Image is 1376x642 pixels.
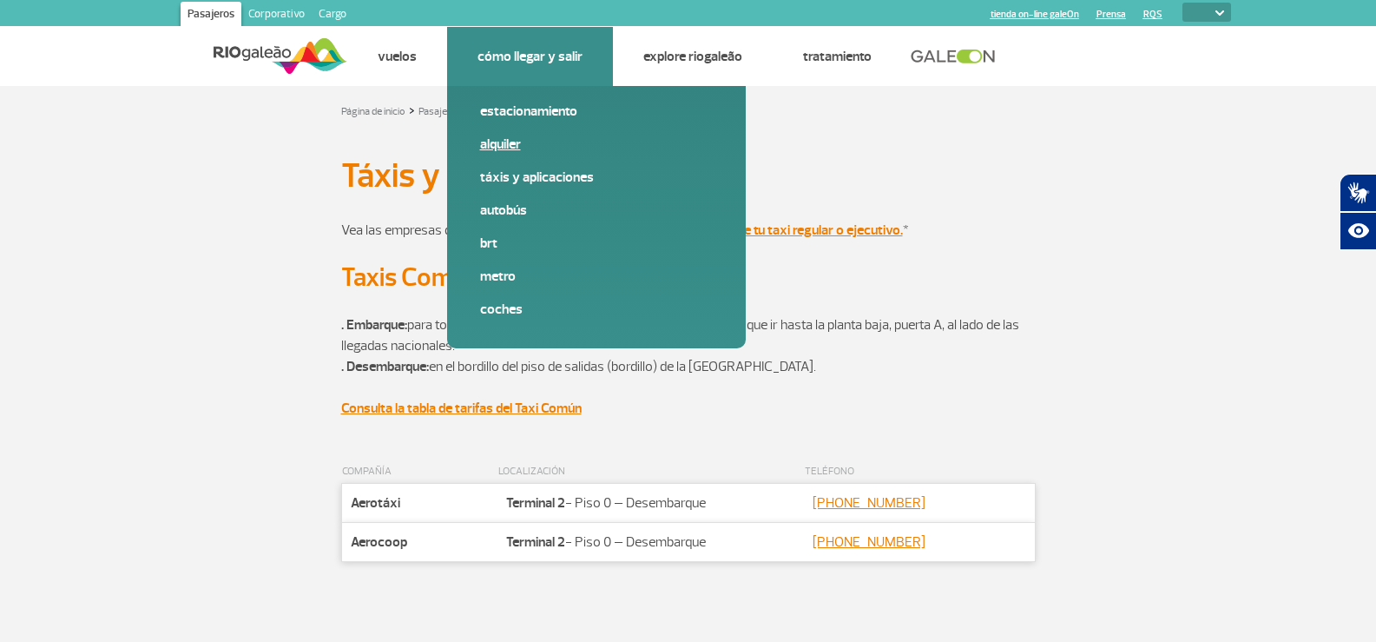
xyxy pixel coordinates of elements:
[804,460,1035,484] th: TELÉFONO
[409,100,415,120] a: >
[351,494,400,512] strong: Aerotáxi
[497,484,804,523] td: - Piso 0 – Desembarque
[341,460,497,484] th: COMPAÑÍA
[506,494,565,512] strong: Terminal 2
[341,356,1036,377] p: en el bordillo del piso de salidas (bordillo) de la [GEOGRAPHIC_DATA].
[181,2,241,30] a: Pasajeros
[813,494,925,512] a: [PHONE_NUMBER]
[341,261,1036,294] h2: Taxis Comunes
[497,460,804,484] th: LOCALIZACIÓN
[1096,9,1126,20] a: Prensa
[341,314,1036,356] p: para tomar un taxi desde [GEOGRAPHIC_DATA], solo tienes que ir hasta la planta baja, puerta A, al...
[1340,212,1376,250] button: Abrir recursos assistivos.
[241,2,312,30] a: Corporativo
[378,48,417,65] a: Vuelos
[813,533,925,551] a: [PHONE_NUMBER]
[480,102,713,121] a: Estacionamiento
[341,400,582,417] a: Consulta la tabla de tarifas del Taxi Común
[477,48,583,65] a: Cómo llegar y salir
[991,9,1079,20] a: tienda on-line galeOn
[1340,174,1376,250] div: Plugin de acessibilidade da Hand Talk.
[480,135,713,154] a: Alquiler
[480,168,713,187] a: Táxis y aplicaciones
[480,300,713,319] a: Coches
[506,533,565,551] strong: Terminal 2
[803,48,872,65] a: Tratamiento
[418,105,461,118] a: Pasajeros
[341,358,429,375] strong: . Desembarque:
[497,523,804,562] td: - Piso 0 – Desembarque
[480,201,713,220] a: Autobús
[351,533,407,551] strong: Aerocoop
[312,2,353,30] a: Cargo
[341,105,405,118] a: Página de inicio
[341,161,1036,190] h1: Táxis y Aplicaciones
[480,234,713,253] a: BRT
[480,267,713,286] a: Metro
[341,199,1036,241] p: Vea las empresas que operan en RIOgaleão. *
[341,316,407,334] strong: . Embarque:
[643,48,742,65] a: Explore RIOgaleão
[1340,174,1376,212] button: Abrir tradutor de língua de sinais.
[1143,9,1162,20] a: RQS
